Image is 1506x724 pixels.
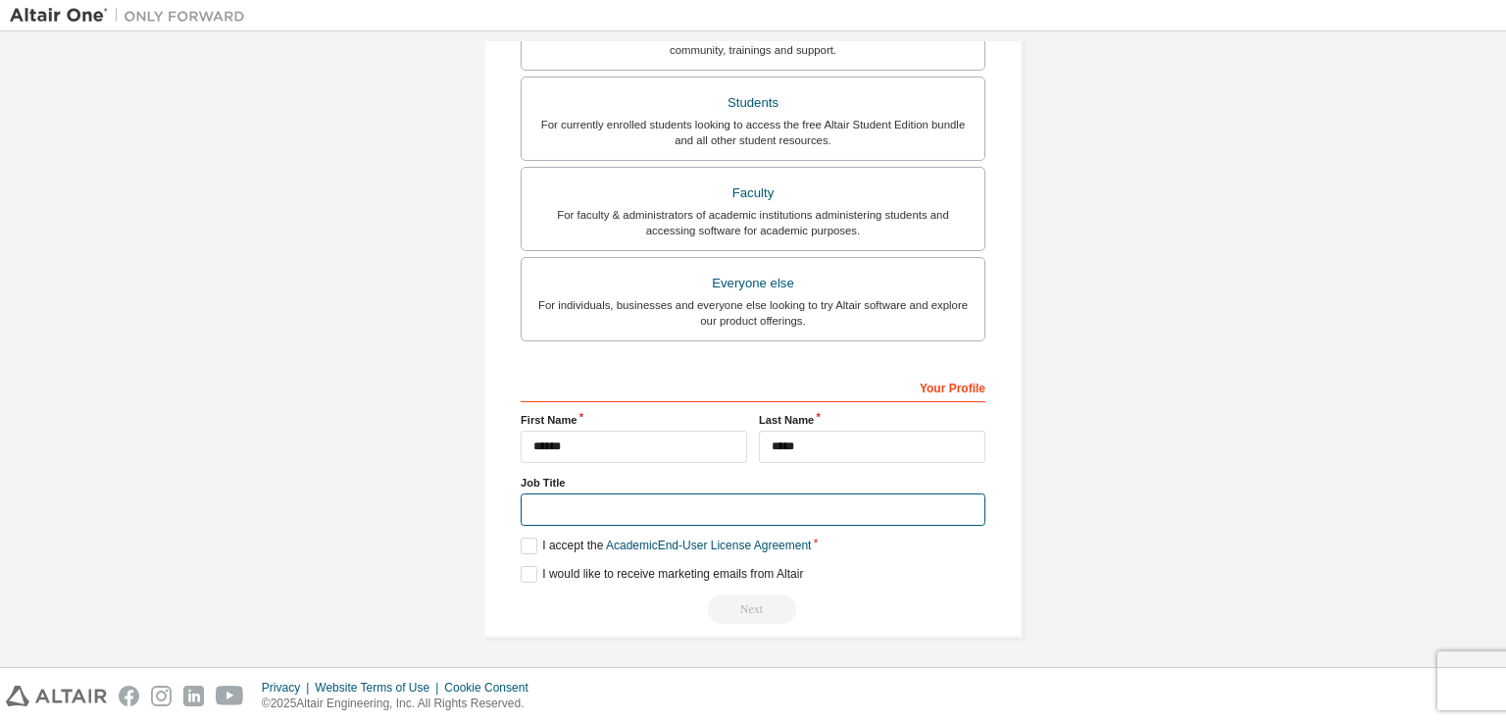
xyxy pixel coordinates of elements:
[521,412,747,428] label: First Name
[533,297,973,329] div: For individuals, businesses and everyone else looking to try Altair software and explore our prod...
[606,539,811,552] a: Academic End-User License Agreement
[533,207,973,238] div: For faculty & administrators of academic institutions administering students and accessing softwa...
[10,6,255,26] img: Altair One
[533,117,973,148] div: For currently enrolled students looking to access the free Altair Student Edition bundle and all ...
[216,686,244,706] img: youtube.svg
[521,475,985,491] label: Job Title
[444,680,539,696] div: Cookie Consent
[151,686,172,706] img: instagram.svg
[521,538,811,554] label: I accept the
[521,566,803,583] label: I would like to receive marketing emails from Altair
[533,26,973,58] div: For existing customers looking to access software downloads, HPC resources, community, trainings ...
[533,89,973,117] div: Students
[6,686,107,706] img: altair_logo.svg
[119,686,139,706] img: facebook.svg
[262,680,315,696] div: Privacy
[521,371,985,402] div: Your Profile
[521,595,985,624] div: Read and acccept EULA to continue
[315,680,444,696] div: Website Terms of Use
[183,686,204,706] img: linkedin.svg
[533,270,973,297] div: Everyone else
[262,696,540,712] p: © 2025 Altair Engineering, Inc. All Rights Reserved.
[759,412,985,428] label: Last Name
[533,180,973,207] div: Faculty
